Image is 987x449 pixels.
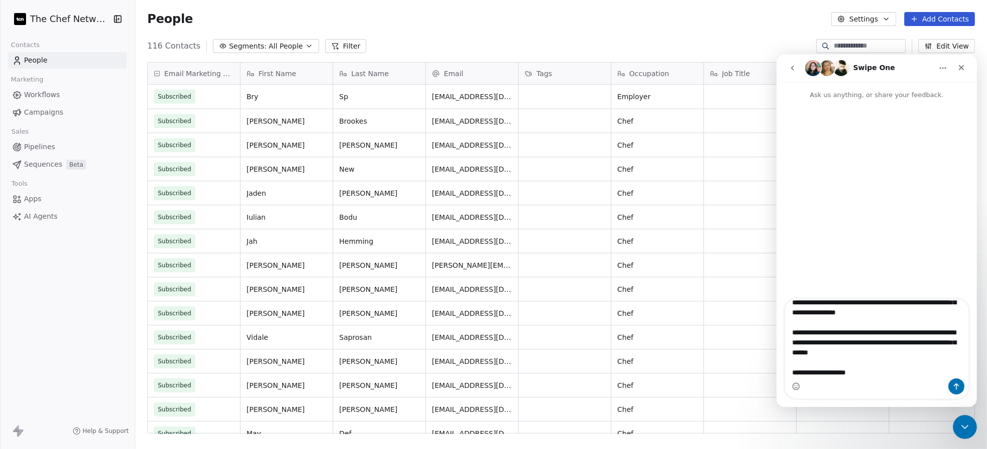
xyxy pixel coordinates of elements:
[158,380,191,390] span: Subscribed
[12,11,107,28] button: The Chef Network
[158,236,191,246] span: Subscribed
[83,427,129,435] span: Help & Support
[904,12,975,26] button: Add Contacts
[246,428,327,438] span: May
[617,380,697,390] span: Chef
[617,332,697,342] span: Chef
[339,116,419,126] span: Brookes
[73,427,129,435] a: Help & Support
[7,124,33,139] span: Sales
[339,92,419,102] span: Sp
[611,63,703,84] div: Occupation
[339,404,419,414] span: [PERSON_NAME]
[158,428,191,438] span: Subscribed
[617,140,697,150] span: Chef
[269,41,303,52] span: All People
[519,63,611,84] div: Tags
[8,156,127,173] a: SequencesBeta
[432,380,512,390] span: [EMAIL_ADDRESS][DOMAIN_NAME]
[246,236,327,246] span: Jah
[246,92,327,102] span: Bry
[246,404,327,414] span: [PERSON_NAME]
[617,356,697,366] span: Chef
[24,159,62,170] span: Sequences
[7,176,32,191] span: Tools
[148,85,240,434] div: grid
[158,356,191,366] span: Subscribed
[953,415,977,439] iframe: Intercom live chat
[8,139,127,155] a: Pipelines
[432,236,512,246] span: [EMAIL_ADDRESS][DOMAIN_NAME]
[426,63,518,84] div: Email
[158,332,191,342] span: Subscribed
[339,284,419,294] span: [PERSON_NAME]
[918,39,975,53] button: Edit View
[339,212,419,222] span: Bodu
[432,164,512,174] span: [EMAIL_ADDRESS][DOMAIN_NAME]
[164,69,234,79] span: Email Marketing Consent
[24,211,58,222] span: AI Agents
[8,208,127,225] a: AI Agents
[617,92,697,102] span: Employer
[339,236,419,246] span: Hemming
[7,38,44,53] span: Contacts
[617,260,697,270] span: Chef
[147,40,200,52] span: 116 Contacts
[432,140,512,150] span: [EMAIL_ADDRESS][DOMAIN_NAME]
[617,428,697,438] span: Chef
[8,191,127,207] a: Apps
[158,164,191,174] span: Subscribed
[339,164,419,174] span: New
[432,92,512,102] span: [EMAIL_ADDRESS][DOMAIN_NAME]
[722,69,750,79] span: Job Title
[246,332,327,342] span: Vidale
[147,12,193,27] span: People
[339,260,419,270] span: [PERSON_NAME]
[8,52,127,69] a: People
[246,356,327,366] span: [PERSON_NAME]
[351,69,389,79] span: Last Name
[432,404,512,414] span: [EMAIL_ADDRESS][DOMAIN_NAME]
[246,260,327,270] span: [PERSON_NAME]
[537,69,552,79] span: Tags
[158,212,191,222] span: Subscribed
[629,69,669,79] span: Occupation
[259,69,296,79] span: First Name
[432,212,512,222] span: [EMAIL_ADDRESS][DOMAIN_NAME]
[8,104,127,121] a: Campaigns
[831,12,896,26] button: Settings
[432,284,512,294] span: [EMAIL_ADDRESS][DOMAIN_NAME]
[333,63,425,84] div: Last Name
[24,107,63,118] span: Campaigns
[24,194,42,204] span: Apps
[30,13,110,26] span: The Chef Network
[339,188,419,198] span: [PERSON_NAME]
[777,55,977,407] iframe: Intercom live chat
[432,116,512,126] span: [EMAIL_ADDRESS][DOMAIN_NAME]
[617,308,697,318] span: Chef
[617,164,697,174] span: Chef
[158,260,191,270] span: Subscribed
[246,188,327,198] span: Jaden
[66,160,86,170] span: Beta
[246,380,327,390] span: [PERSON_NAME]
[24,90,60,100] span: Workflows
[617,404,697,414] span: Chef
[339,308,419,318] span: [PERSON_NAME]
[240,63,333,84] div: First Name
[444,69,463,79] span: Email
[158,404,191,414] span: Subscribed
[432,332,512,342] span: [EMAIL_ADDRESS][DOMAIN_NAME]
[432,188,512,198] span: [EMAIL_ADDRESS][DOMAIN_NAME]
[246,116,327,126] span: [PERSON_NAME]
[432,356,512,366] span: [EMAIL_ADDRESS][DOMAIN_NAME]
[617,284,697,294] span: Chef
[617,236,697,246] span: Chef
[432,308,512,318] span: [EMAIL_ADDRESS][DOMAIN_NAME]
[7,72,48,87] span: Marketing
[325,39,367,53] button: Filter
